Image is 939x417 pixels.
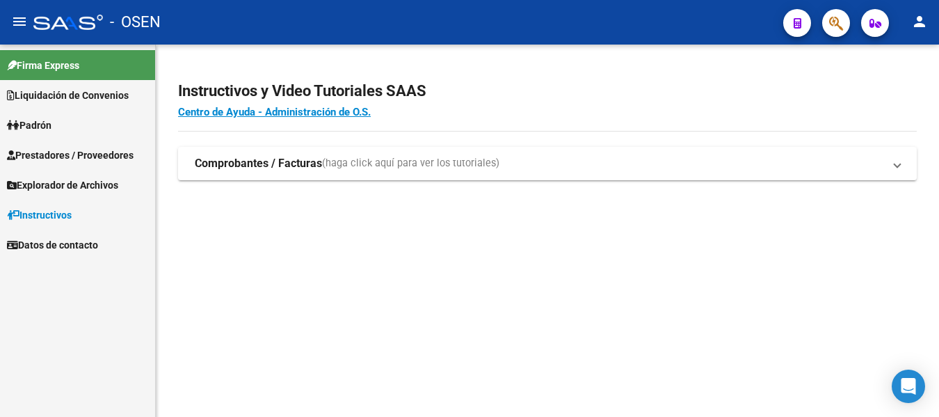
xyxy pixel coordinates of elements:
[7,88,129,103] span: Liquidación de Convenios
[110,7,161,38] span: - OSEN
[7,237,98,253] span: Datos de contacto
[911,13,928,30] mat-icon: person
[11,13,28,30] mat-icon: menu
[7,178,118,193] span: Explorador de Archivos
[7,207,72,223] span: Instructivos
[178,106,371,118] a: Centro de Ayuda - Administración de O.S.
[178,147,917,180] mat-expansion-panel-header: Comprobantes / Facturas(haga click aquí para ver los tutoriales)
[7,148,134,163] span: Prestadores / Proveedores
[322,156,499,171] span: (haga click aquí para ver los tutoriales)
[892,370,925,403] div: Open Intercom Messenger
[178,78,917,104] h2: Instructivos y Video Tutoriales SAAS
[7,58,79,73] span: Firma Express
[7,118,51,133] span: Padrón
[195,156,322,171] strong: Comprobantes / Facturas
